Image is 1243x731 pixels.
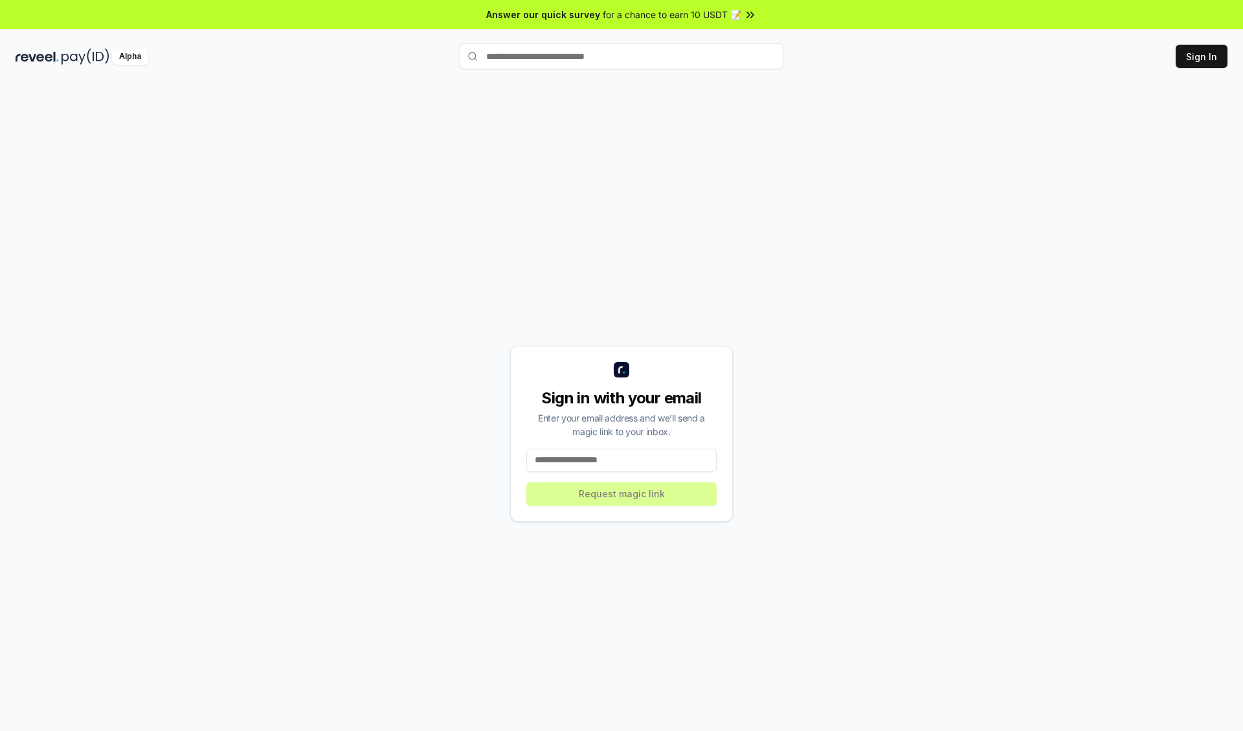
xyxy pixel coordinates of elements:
span: Answer our quick survey [486,8,600,21]
img: pay_id [62,49,109,65]
span: for a chance to earn 10 USDT 📝 [603,8,741,21]
img: logo_small [614,362,629,377]
button: Sign In [1176,45,1227,68]
div: Alpha [112,49,148,65]
div: Sign in with your email [526,388,717,409]
div: Enter your email address and we’ll send a magic link to your inbox. [526,411,717,438]
img: reveel_dark [16,49,59,65]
